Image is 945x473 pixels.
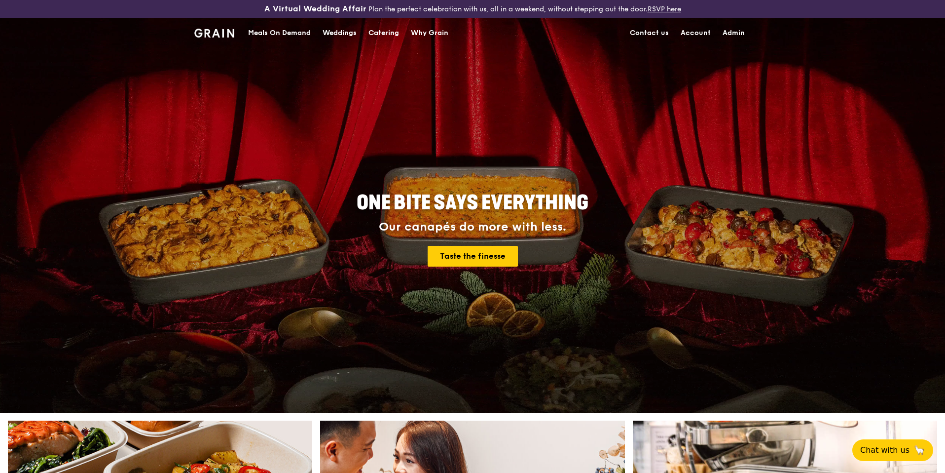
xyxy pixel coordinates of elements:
span: Chat with us [860,444,909,456]
a: Taste the finesse [428,246,518,267]
div: Meals On Demand [248,18,311,48]
a: GrainGrain [194,17,234,47]
button: Chat with us🦙 [852,439,933,461]
a: RSVP here [648,5,681,13]
img: Grain [194,29,234,38]
span: ONE BITE SAYS EVERYTHING [357,191,588,215]
span: 🦙 [913,444,925,456]
div: Our canapés do more with less. [295,220,650,234]
div: Catering [368,18,399,48]
a: Why Grain [405,18,454,48]
a: Account [675,18,717,48]
a: Admin [717,18,751,48]
div: Plan the perfect celebration with us, all in a weekend, without stepping out the door. [188,4,757,14]
div: Weddings [323,18,357,48]
a: Weddings [317,18,363,48]
a: Catering [363,18,405,48]
h3: A Virtual Wedding Affair [264,4,366,14]
a: Contact us [624,18,675,48]
div: Why Grain [411,18,448,48]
